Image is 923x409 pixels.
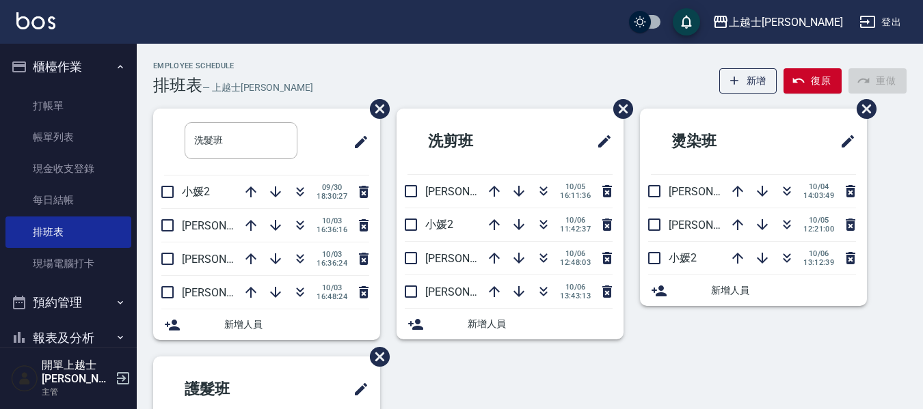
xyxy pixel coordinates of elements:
[425,252,520,265] span: [PERSON_NAME]12
[11,365,38,392] img: Person
[5,248,131,279] a: 現場電腦打卡
[803,182,834,191] span: 10/04
[153,309,380,340] div: 新增人員
[560,292,591,300] span: 13:43:13
[588,125,613,158] span: 修改班表的標題
[560,216,591,225] span: 10/06
[803,225,834,234] span: 12:21:00
[803,216,834,225] span: 10/05
[729,14,843,31] div: 上越士[PERSON_NAME]
[803,191,834,200] span: 14:03:49
[317,183,347,192] span: 09/30
[153,76,202,95] h3: 排班表
[669,251,697,264] span: 小媛2
[345,373,369,406] span: 修改班表的標題
[425,218,453,231] span: 小媛2
[360,89,392,129] span: 刪除班表
[345,126,369,158] span: 修改班表的標題
[182,253,270,266] span: [PERSON_NAME]8
[854,10,907,35] button: 登出
[784,68,842,94] button: 復原
[224,318,369,332] span: 新增人員
[185,122,297,159] input: 排版標題
[182,185,210,198] span: 小媛2
[651,117,784,166] h2: 燙染班
[560,225,591,234] span: 11:42:37
[317,283,347,292] span: 10/03
[669,218,763,231] span: [PERSON_NAME]12
[803,258,834,267] span: 13:12:39
[425,185,513,198] span: [PERSON_NAME]8
[153,61,313,70] h2: Employee Schedule
[317,259,347,268] span: 16:36:24
[5,153,131,184] a: 現金收支登錄
[560,191,591,200] span: 16:11:36
[407,117,541,166] h2: 洗剪班
[5,122,131,153] a: 帳單列表
[317,250,347,259] span: 10/03
[5,49,131,85] button: 櫃檯作業
[202,81,313,95] h6: — 上越士[PERSON_NAME]
[397,309,624,339] div: 新增人員
[5,184,131,216] a: 每日結帳
[317,225,347,234] span: 16:36:16
[846,89,879,129] span: 刪除班表
[707,8,848,36] button: 上越士[PERSON_NAME]
[673,8,700,36] button: save
[560,258,591,267] span: 12:48:03
[317,216,347,225] span: 10/03
[42,358,111,386] h5: 開單上越士[PERSON_NAME]
[42,386,111,398] p: 主管
[831,125,856,158] span: 修改班表的標題
[560,283,591,292] span: 10/06
[5,320,131,356] button: 報表及分析
[719,68,777,94] button: 新增
[711,283,856,298] span: 新增人員
[5,285,131,320] button: 預約管理
[182,286,276,299] span: [PERSON_NAME]12
[468,317,613,331] span: 新增人員
[5,90,131,122] a: 打帳單
[425,285,520,298] span: [PERSON_NAME]12
[560,249,591,258] span: 10/06
[640,275,867,306] div: 新增人員
[603,89,635,129] span: 刪除班表
[360,337,392,377] span: 刪除班表
[317,292,347,301] span: 16:48:24
[317,192,347,201] span: 18:30:27
[16,12,55,29] img: Logo
[803,249,834,258] span: 10/06
[560,182,591,191] span: 10/05
[669,185,757,198] span: [PERSON_NAME]8
[182,219,276,232] span: [PERSON_NAME]12
[5,216,131,248] a: 排班表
